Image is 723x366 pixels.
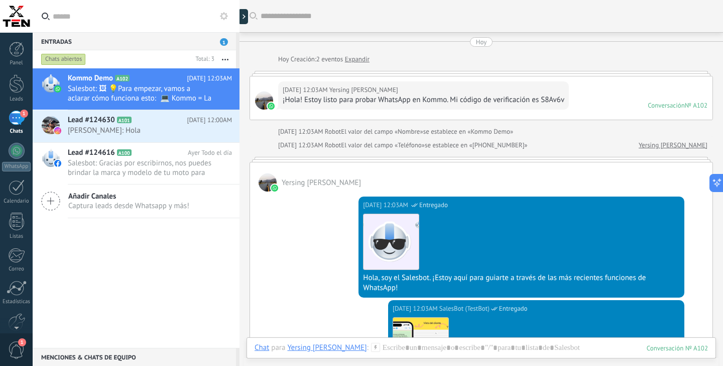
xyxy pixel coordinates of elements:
[117,149,132,156] span: A100
[33,32,236,50] div: Entradas
[278,140,325,150] div: [DATE] 12:03AM
[117,117,132,123] span: A101
[54,160,61,167] img: facebook-sm.svg
[220,38,228,46] span: 1
[282,178,361,188] span: Yersing Noriega
[2,162,31,171] div: WhatsApp
[278,54,291,64] div: Hoy
[68,126,213,135] span: [PERSON_NAME]: Hola
[363,200,410,210] div: [DATE] 12:03AM
[476,37,487,47] div: Hoy
[283,85,329,95] div: [DATE] 12:03AM
[188,148,232,158] span: Ayer Todo el día
[214,50,236,68] button: Más
[271,343,285,353] span: para
[367,343,369,353] span: :
[2,128,31,135] div: Chats
[68,201,189,211] span: Captura leads desde Whatsapp y más!
[187,73,232,83] span: [DATE] 12:03AM
[363,273,680,293] div: Hola, soy el Salesbot. ¡Estoy aquí para guiarte a través de las más recientes funciones de WhatsApp!
[278,127,325,137] div: [DATE] 12:03AM
[41,53,86,65] div: Chats abiertos
[425,140,528,150] span: se establece en «[PHONE_NUMBER]»
[68,115,115,125] span: Lead #124630
[2,299,31,305] div: Estadísticas
[345,54,370,64] a: Expandir
[18,338,26,346] span: 1
[68,148,115,158] span: Lead #124616
[20,110,28,118] span: 1
[33,110,239,142] a: Lead #124630 A101 [DATE] 12:00AM [PERSON_NAME]: Hola
[278,54,370,64] div: Creación:
[2,266,31,272] div: Correo
[287,343,367,352] div: Yersing Noriega
[33,68,239,110] a: Kommo Demo A102 [DATE] 12:03AM Salesbot: 🖼 💡Para empezar, vamos a aclarar cómo funciona esto: 💻 K...
[259,173,277,192] span: Yersing Noriega
[33,348,236,366] div: Menciones & Chats de equipo
[341,140,425,150] span: El valor del campo «Teléfono»
[187,115,232,125] span: [DATE] 12:00AM
[192,54,214,64] div: Total: 3
[648,101,685,110] div: Conversación
[329,85,398,95] span: Yersing Noriega
[316,54,343,64] span: 2 eventos
[255,91,273,110] span: Yersing Noriega
[54,85,61,93] img: waba.svg
[419,200,448,210] span: Entregado
[2,198,31,205] div: Calendario
[2,233,31,240] div: Listas
[271,185,278,192] img: waba.svg
[68,84,213,103] span: Salesbot: 🖼 💡Para empezar, vamos a aclarar cómo funciona esto: 💻 Kommo = La vista del Agente - La...
[499,304,528,314] span: Entregado
[639,140,707,150] a: Yersing [PERSON_NAME]
[68,73,113,83] span: Kommo Demo
[283,95,564,105] div: ¡Hola! Estoy listo para probar WhatsApp en Kommo. Mi código de verificación es S8Av6v
[341,127,423,137] span: El valor del campo «Nombre»
[68,158,213,177] span: Salesbot: Gracias por escribirnos, nos puedes brindar la marca y modelo de tu moto para darte mas...
[238,9,248,24] div: Mostrar
[325,141,341,149] span: Robot
[2,96,31,103] div: Leads
[325,127,341,136] span: Robot
[647,344,708,352] div: 102
[68,192,189,201] span: Añadir Canales
[685,101,707,110] div: № A102
[423,127,513,137] span: se establece en «Kommo Demo»
[33,143,239,184] a: Lead #124616 A100 Ayer Todo el día Salesbot: Gracias por escribirnos, nos puedes brindar la marca...
[54,127,61,134] img: instagram.svg
[439,304,490,314] span: SalesBot (TestBot)
[115,75,130,81] span: A102
[393,304,439,314] div: [DATE] 12:03AM
[364,214,419,269] img: 183.png
[268,103,275,110] img: waba.svg
[2,60,31,66] div: Panel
